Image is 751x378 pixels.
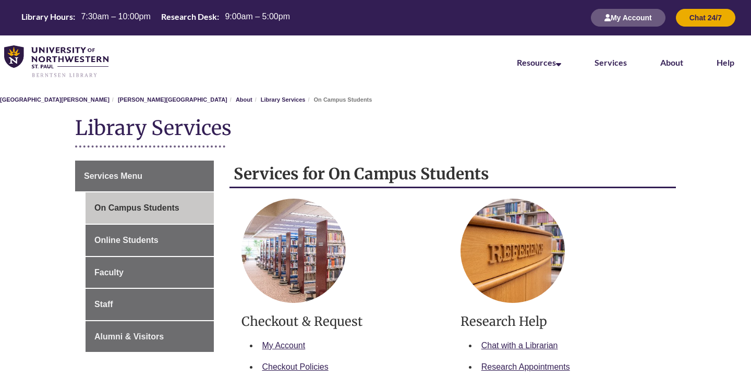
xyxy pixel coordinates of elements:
[86,257,214,288] a: Faculty
[676,9,735,27] button: Chat 24/7
[17,11,77,22] th: Library Hours:
[241,313,445,330] h3: Checkout & Request
[86,225,214,256] a: Online Students
[717,57,734,67] a: Help
[75,161,214,352] div: Guide Page Menu
[86,192,214,224] a: On Campus Students
[305,95,372,105] li: On Campus Students
[229,161,676,188] h2: Services for On Campus Students
[81,12,150,21] span: 7:30am – 10:00pm
[86,289,214,320] a: Staff
[676,13,735,22] a: Chat 24/7
[517,57,561,67] a: Resources
[4,45,108,78] img: UNWSP Library Logo
[262,362,329,371] a: Checkout Policies
[262,341,306,350] a: My Account
[461,313,664,330] h3: Research Help
[84,172,142,180] span: Services Menu
[261,96,306,103] a: Library Services
[481,341,558,350] a: Chat with a Librarian
[236,96,252,103] a: About
[75,115,676,143] h1: Library Services
[118,96,227,103] a: [PERSON_NAME][GEOGRAPHIC_DATA]
[17,11,294,24] table: Hours Today
[225,12,290,21] span: 9:00am – 5:00pm
[75,161,214,192] a: Services Menu
[86,321,214,352] a: Alumni & Visitors
[591,13,665,22] a: My Account
[17,11,294,25] a: Hours Today
[595,57,627,67] a: Services
[481,362,570,371] a: Research Appointments
[660,57,683,67] a: About
[591,9,665,27] button: My Account
[157,11,221,22] th: Research Desk:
